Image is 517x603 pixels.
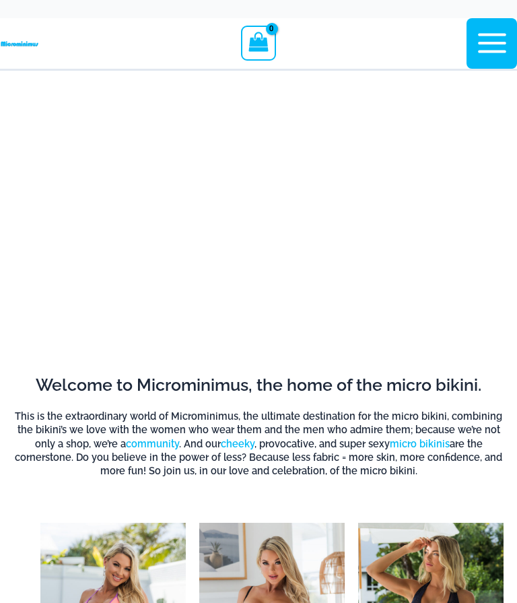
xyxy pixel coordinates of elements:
[126,438,179,449] a: community
[221,438,254,449] a: cheeky
[13,374,504,396] h2: Welcome to Microminimus, the home of the micro bikini.
[390,438,450,449] a: micro bikinis
[241,26,275,61] a: View Shopping Cart, empty
[13,410,504,478] h6: This is the extraordinary world of Microminimus, the ultimate destination for the micro bikini, c...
